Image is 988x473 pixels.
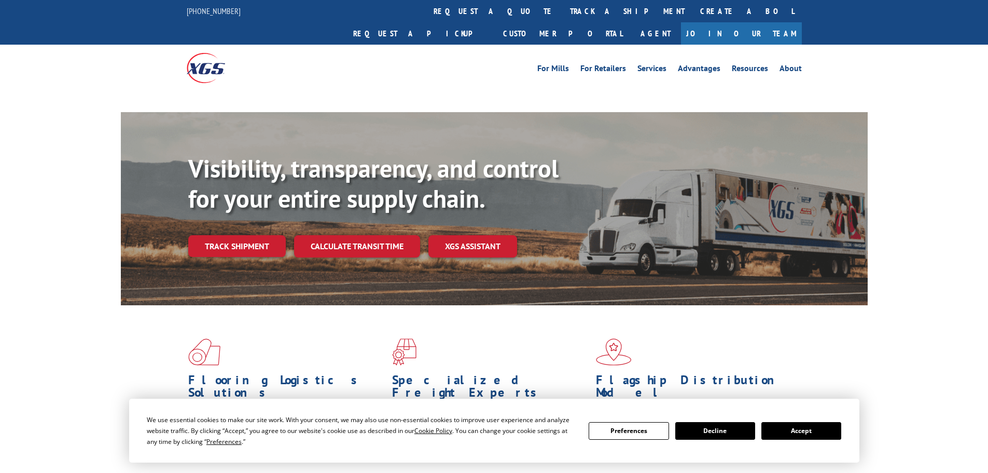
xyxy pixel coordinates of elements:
[147,414,576,447] div: We use essential cookies to make our site work. With your consent, we may also use non-essential ...
[187,6,241,16] a: [PHONE_NUMBER]
[428,235,517,258] a: XGS ASSISTANT
[129,399,859,463] div: Cookie Consent Prompt
[596,374,792,404] h1: Flagship Distribution Model
[589,422,669,440] button: Preferences
[206,437,242,446] span: Preferences
[414,426,452,435] span: Cookie Policy
[681,22,802,45] a: Join Our Team
[580,64,626,76] a: For Retailers
[392,339,416,366] img: xgs-icon-focused-on-flooring-red
[345,22,495,45] a: Request a pickup
[188,374,384,404] h1: Flooring Logistics Solutions
[294,235,420,258] a: Calculate transit time
[596,339,632,366] img: xgs-icon-flagship-distribution-model-red
[675,422,755,440] button: Decline
[495,22,630,45] a: Customer Portal
[678,64,720,76] a: Advantages
[188,339,220,366] img: xgs-icon-total-supply-chain-intelligence-red
[732,64,768,76] a: Resources
[188,152,559,214] b: Visibility, transparency, and control for your entire supply chain.
[780,64,802,76] a: About
[188,235,286,257] a: Track shipment
[761,422,841,440] button: Accept
[537,64,569,76] a: For Mills
[630,22,681,45] a: Agent
[392,374,588,404] h1: Specialized Freight Experts
[637,64,666,76] a: Services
